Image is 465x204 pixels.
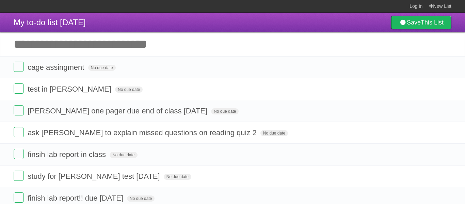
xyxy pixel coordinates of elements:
span: My to-do list [DATE] [14,18,86,27]
span: finish lab report!! due [DATE] [28,194,125,202]
span: No due date [127,195,155,202]
label: Done [14,171,24,181]
label: Done [14,105,24,115]
span: cage assingment [28,63,86,72]
label: Done [14,127,24,137]
span: No due date [115,87,143,93]
label: Done [14,62,24,72]
b: This List [421,19,444,26]
span: [PERSON_NAME] one pager due end of class [DATE] [28,107,209,115]
span: test in [PERSON_NAME] [28,85,113,93]
a: SaveThis List [391,16,451,29]
span: No due date [164,174,191,180]
span: No due date [110,152,137,158]
label: Done [14,192,24,203]
span: No due date [260,130,288,136]
label: Done [14,149,24,159]
span: No due date [88,65,116,71]
span: study for [PERSON_NAME] test [DATE] [28,172,161,181]
span: No due date [211,108,239,114]
label: Done [14,83,24,94]
span: ask [PERSON_NAME] to explain missed questions on reading quiz 2 [28,128,258,137]
span: finsih lab report in class [28,150,108,159]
